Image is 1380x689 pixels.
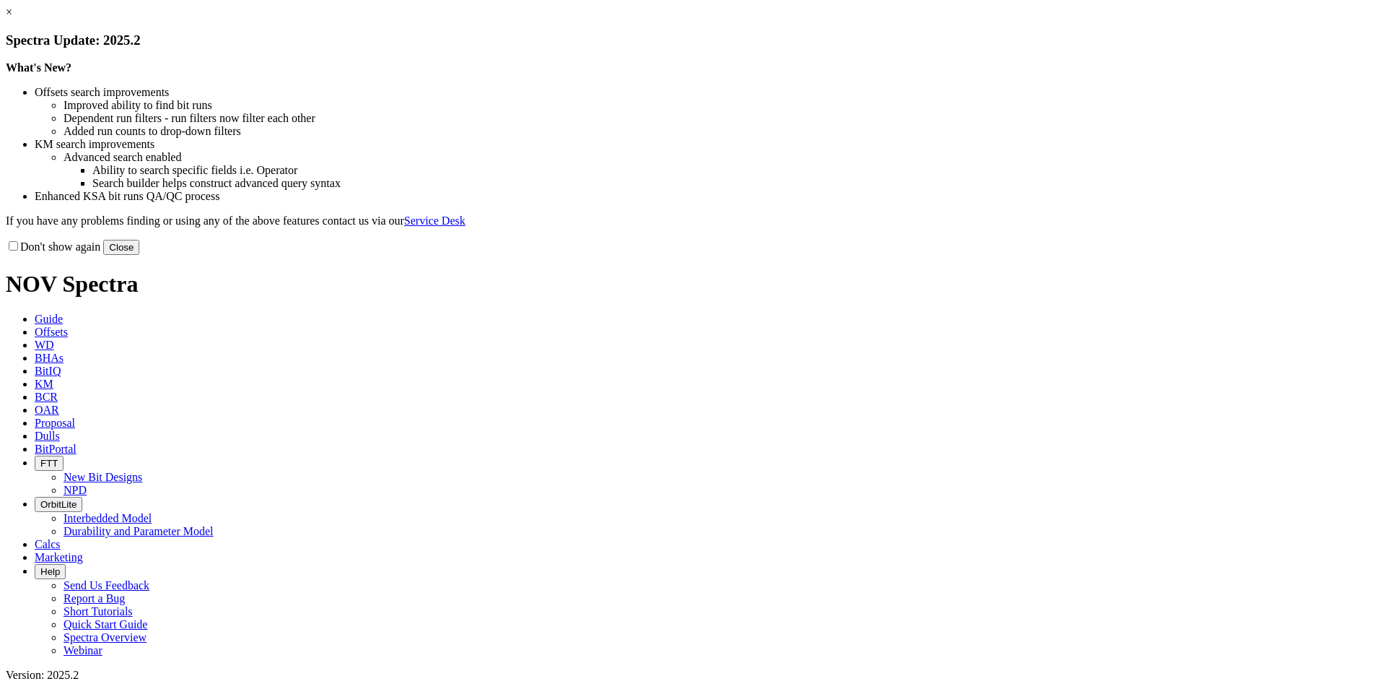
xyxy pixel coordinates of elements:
span: OAR [35,404,59,416]
a: Quick Start Guide [64,618,147,630]
strong: What's New? [6,61,71,74]
li: Advanced search enabled [64,151,1374,164]
input: Don't show again [9,241,18,251]
li: Added run counts to drop-down filters [64,125,1374,138]
a: Webinar [64,644,102,656]
div: Version: 2025.2 [6,669,1374,682]
a: Interbedded Model [64,512,152,524]
span: Calcs [35,538,61,550]
span: Offsets [35,326,68,338]
a: Short Tutorials [64,605,133,617]
button: Close [103,240,139,255]
a: Service Desk [404,214,466,227]
li: Improved ability to find bit runs [64,99,1374,112]
span: FTT [40,458,58,469]
span: Help [40,566,60,577]
span: Dulls [35,430,60,442]
li: Search builder helps construct advanced query syntax [92,177,1374,190]
span: Marketing [35,551,83,563]
span: BHAs [35,352,64,364]
span: OrbitLite [40,499,77,510]
li: Ability to search specific fields i.e. Operator [92,164,1374,177]
p: If you have any problems finding or using any of the above features contact us via our [6,214,1374,227]
a: Durability and Parameter Model [64,525,214,537]
span: BitIQ [35,365,61,377]
a: New Bit Designs [64,471,142,483]
h3: Spectra Update: 2025.2 [6,32,1374,48]
span: BitPortal [35,443,77,455]
a: × [6,6,12,18]
a: NPD [64,484,87,496]
li: KM search improvements [35,138,1374,151]
h1: NOV Spectra [6,271,1374,298]
span: Proposal [35,417,75,429]
span: KM [35,378,53,390]
a: Send Us Feedback [64,579,149,591]
li: Dependent run filters - run filters now filter each other [64,112,1374,125]
label: Don't show again [6,240,100,253]
a: Report a Bug [64,592,125,604]
span: BCR [35,391,58,403]
span: WD [35,339,54,351]
a: Spectra Overview [64,631,147,643]
li: Enhanced KSA bit runs QA/QC process [35,190,1374,203]
li: Offsets search improvements [35,86,1374,99]
span: Guide [35,313,63,325]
